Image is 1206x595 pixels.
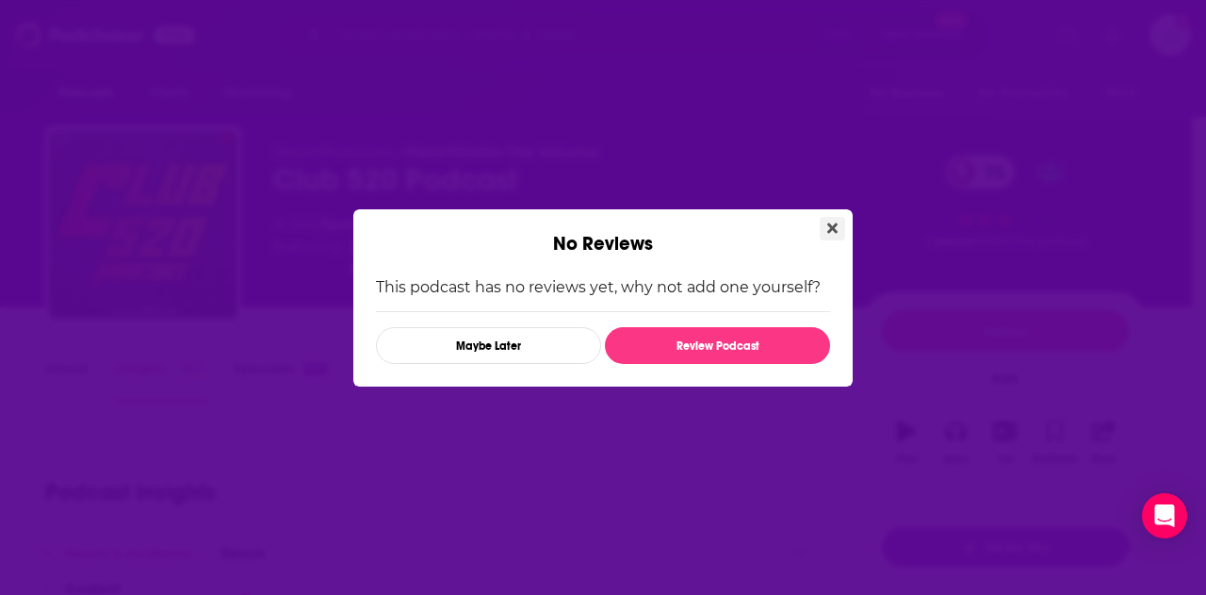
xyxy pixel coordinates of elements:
button: Review Podcast [605,327,830,364]
div: Open Intercom Messenger [1142,493,1187,538]
div: No Reviews [353,209,853,256]
button: Close [820,217,845,240]
button: Maybe Later [376,327,601,364]
p: This podcast has no reviews yet, why not add one yourself? [376,278,830,296]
